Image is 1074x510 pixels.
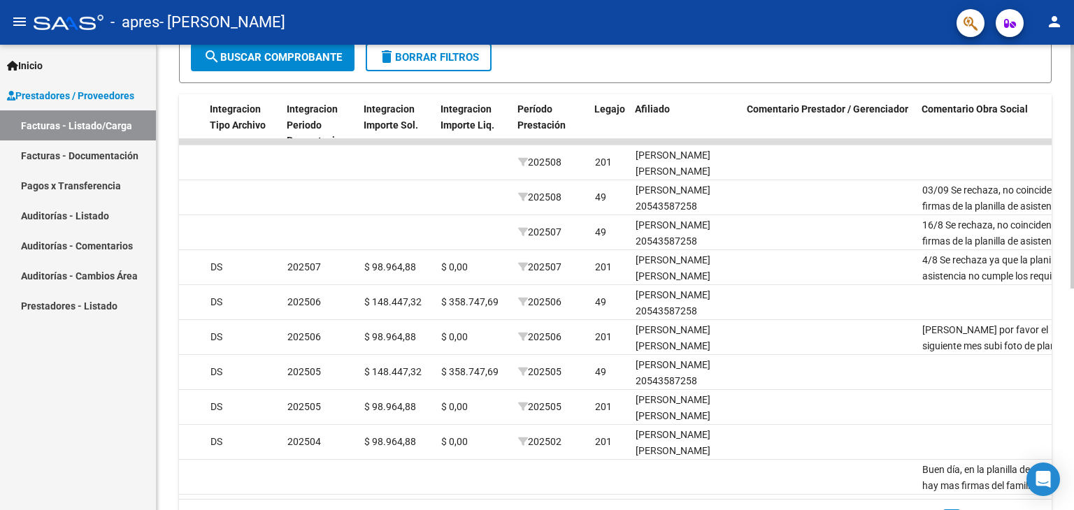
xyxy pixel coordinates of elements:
[441,366,499,377] span: $ 358.747,69
[595,399,612,415] div: 201
[636,182,736,214] div: [PERSON_NAME] 20543587258
[287,103,346,147] span: Integracion Periodo Presentacion
[287,261,321,272] span: 202507
[7,58,43,73] span: Inicio
[636,392,736,439] div: [PERSON_NAME] [PERSON_NAME] 20565032020
[210,296,222,307] span: DS
[191,43,355,71] button: Buscar Comprobante
[210,366,222,377] span: DS
[364,366,422,377] span: $ 148.447,32
[518,156,561,168] span: 202508
[747,103,908,115] span: Comentario Prestador / Gerenciador
[441,436,468,447] span: $ 0,00
[636,217,736,249] div: [PERSON_NAME] 20543587258
[110,7,159,38] span: - apres
[629,94,741,156] datatable-header-cell: Afiliado
[11,13,28,30] mat-icon: menu
[441,103,494,131] span: Integracion Importe Liq.
[518,436,561,447] span: 202502
[595,154,612,170] div: 201
[366,43,492,71] button: Borrar Filtros
[364,436,416,447] span: $ 98.964,88
[287,401,321,412] span: 202505
[159,7,285,38] span: - [PERSON_NAME]
[518,331,561,342] span: 202506
[636,147,736,195] div: [PERSON_NAME] [PERSON_NAME] 20565032020
[287,331,321,342] span: 202506
[210,331,222,342] span: DS
[517,103,566,131] span: Período Prestación
[441,296,499,307] span: $ 358.747,69
[287,436,321,447] span: 202504
[636,322,736,370] div: [PERSON_NAME] [PERSON_NAME] 20565032020
[210,261,222,272] span: DS
[518,401,561,412] span: 202505
[287,366,321,377] span: 202505
[589,94,629,156] datatable-header-cell: Legajo
[595,189,606,205] div: 49
[364,331,416,342] span: $ 98.964,88
[518,296,561,307] span: 202506
[1046,13,1063,30] mat-icon: person
[281,94,358,156] datatable-header-cell: Integracion Periodo Presentacion
[595,294,606,310] div: 49
[595,329,612,345] div: 201
[210,436,222,447] span: DS
[518,226,561,238] span: 202507
[364,261,416,272] span: $ 98.964,88
[595,434,612,450] div: 201
[378,51,479,64] span: Borrar Filtros
[203,51,342,64] span: Buscar Comprobante
[441,401,468,412] span: $ 0,00
[378,48,395,65] mat-icon: delete
[364,296,422,307] span: $ 148.447,32
[518,261,561,272] span: 202507
[441,331,468,342] span: $ 0,00
[636,357,736,389] div: [PERSON_NAME] 20543587258
[210,401,222,412] span: DS
[441,261,468,272] span: $ 0,00
[741,94,916,156] datatable-header-cell: Comentario Prestador / Gerenciador
[210,103,266,131] span: Integracion Tipo Archivo
[636,287,736,319] div: [PERSON_NAME] 20543587258
[364,103,418,131] span: Integracion Importe Sol.
[435,94,512,156] datatable-header-cell: Integracion Importe Liq.
[204,94,281,156] datatable-header-cell: Integracion Tipo Archivo
[518,191,561,203] span: 202508
[364,401,416,412] span: $ 98.964,88
[636,252,736,300] div: [PERSON_NAME] [PERSON_NAME] 20565032020
[636,427,736,474] div: [PERSON_NAME] [PERSON_NAME] 20565032020
[1026,462,1060,496] div: Open Intercom Messenger
[518,366,561,377] span: 202505
[287,296,321,307] span: 202506
[203,48,220,65] mat-icon: search
[358,94,435,156] datatable-header-cell: Integracion Importe Sol.
[7,88,134,103] span: Prestadores / Proveedores
[595,259,612,275] div: 201
[595,224,606,240] div: 49
[922,103,1028,115] span: Comentario Obra Social
[594,103,625,115] span: Legajo
[595,364,606,380] div: 49
[635,103,670,115] span: Afiliado
[512,94,589,156] datatable-header-cell: Período Prestación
